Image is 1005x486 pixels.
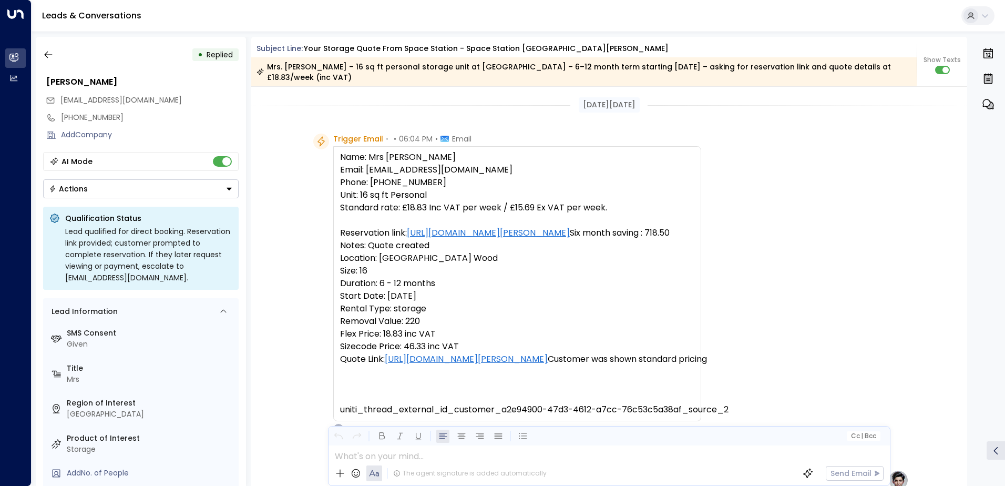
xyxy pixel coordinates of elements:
span: Replied [207,49,233,60]
label: Product of Interest [67,433,234,444]
span: Show Texts [924,55,961,65]
span: [EMAIL_ADDRESS][DOMAIN_NAME] [60,95,182,105]
label: SMS Consent [67,328,234,339]
span: Subject Line: [257,43,303,54]
div: Button group with a nested menu [43,179,239,198]
span: • [386,134,388,144]
span: | [861,432,863,440]
div: Storage [67,444,234,455]
a: [URL][DOMAIN_NAME][PERSON_NAME] [385,353,548,366]
div: The agent signature is added automatically [393,469,547,478]
button: Undo [332,430,345,443]
span: Trigger Email [333,134,383,144]
a: [URL][DOMAIN_NAME][PERSON_NAME] [407,227,570,239]
span: Cc Bcc [850,432,876,440]
div: • [198,45,203,64]
div: Mrs. [PERSON_NAME] – 16 sq ft personal storage unit at [GEOGRAPHIC_DATA] – 6–12 month term starti... [257,62,911,83]
button: Cc|Bcc [846,431,880,441]
div: [PERSON_NAME] [46,76,239,88]
div: Mrs [67,374,234,385]
div: AddNo. of People [67,468,234,479]
div: Lead qualified for direct booking. Reservation link provided; customer prompted to complete reser... [65,226,232,283]
div: AI Mode [61,156,93,167]
span: 06:04 PM [399,134,433,144]
span: Email [452,134,471,144]
button: Redo [350,430,363,443]
button: Actions [43,179,239,198]
pre: Name: Mrs [PERSON_NAME] Email: [EMAIL_ADDRESS][DOMAIN_NAME] Phone: [PHONE_NUMBER] Unit: 16 sq ft ... [340,151,694,416]
div: AddCompany [61,129,239,140]
span: • [435,134,438,144]
div: Actions [49,184,88,194]
p: Qualification Status [65,213,232,224]
div: O [333,423,344,434]
label: Title [67,363,234,374]
div: Lead Information [48,306,118,317]
div: Given [67,339,234,350]
span: dianapaulinha84@gmail.com [60,95,182,106]
div: [PHONE_NUMBER] [61,112,239,123]
div: [DATE][DATE] [579,97,640,113]
a: Leads & Conversations [42,9,141,22]
div: [GEOGRAPHIC_DATA] [67,409,234,420]
span: • [394,134,396,144]
div: Your storage quote from Space Station - Space Station [GEOGRAPHIC_DATA][PERSON_NAME] [304,43,669,54]
label: Region of Interest [67,398,234,409]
